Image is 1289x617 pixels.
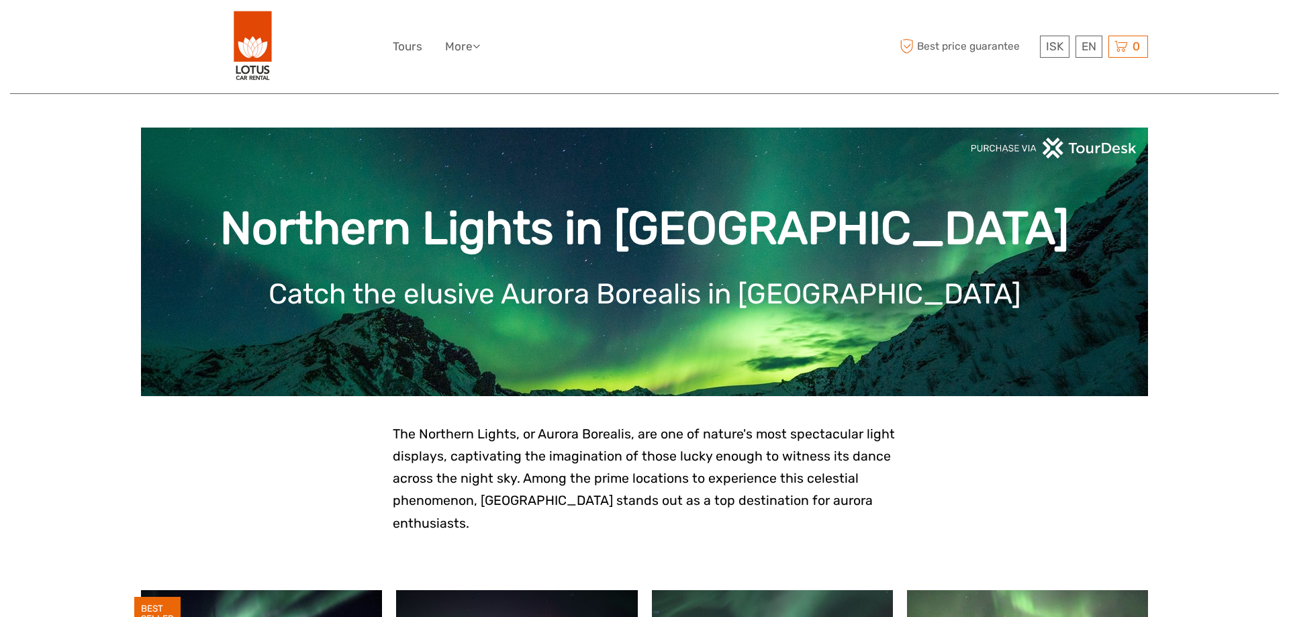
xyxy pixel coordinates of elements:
[896,36,1037,58] span: Best price guarantee
[161,277,1128,311] h1: Catch the elusive Aurora Borealis in [GEOGRAPHIC_DATA]
[1046,40,1063,53] span: ISK
[393,37,422,56] a: Tours
[1076,36,1102,58] div: EN
[161,201,1128,256] h1: Northern Lights in [GEOGRAPHIC_DATA]
[970,138,1138,158] img: PurchaseViaTourDeskwhite.png
[393,426,895,531] span: The Northern Lights, or Aurora Borealis, are one of nature's most spectacular light displays, cap...
[234,10,273,83] img: 443-e2bd2384-01f0-477a-b1bf-f993e7f52e7d_logo_big.png
[445,37,480,56] a: More
[1131,40,1142,53] span: 0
